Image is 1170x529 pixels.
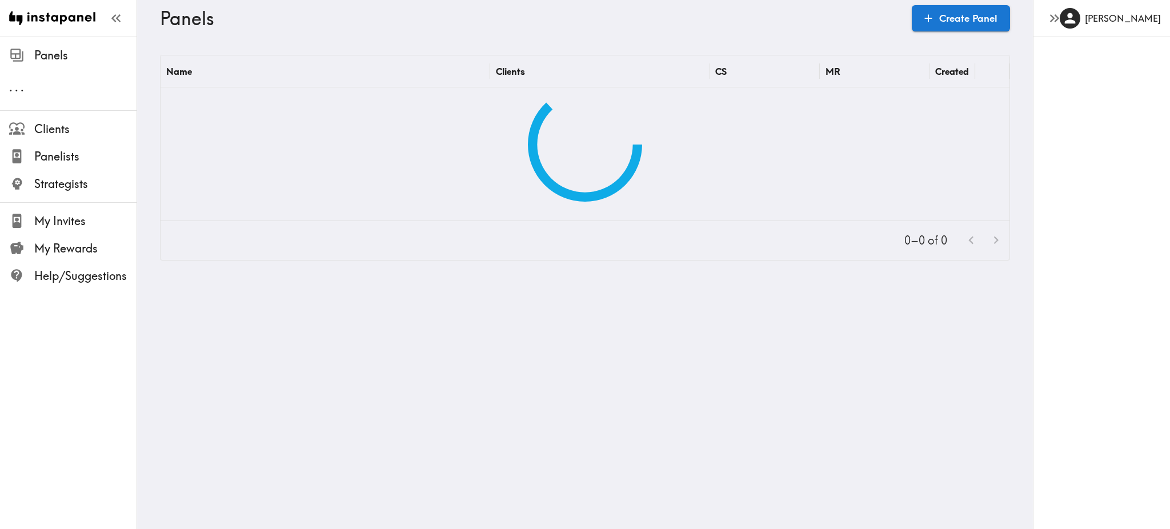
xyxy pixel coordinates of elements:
[34,176,137,192] span: Strategists
[34,47,137,63] span: Panels
[912,5,1010,31] a: Create Panel
[935,66,969,77] div: Created
[34,268,137,284] span: Help/Suggestions
[34,241,137,257] span: My Rewards
[21,80,24,94] span: .
[9,80,13,94] span: .
[1085,12,1161,25] h6: [PERSON_NAME]
[34,121,137,137] span: Clients
[15,80,18,94] span: .
[160,7,903,29] h3: Panels
[826,66,840,77] div: MR
[34,213,137,229] span: My Invites
[166,66,192,77] div: Name
[34,149,137,165] span: Panelists
[496,66,525,77] div: Clients
[715,66,727,77] div: CS
[904,233,947,249] p: 0–0 of 0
